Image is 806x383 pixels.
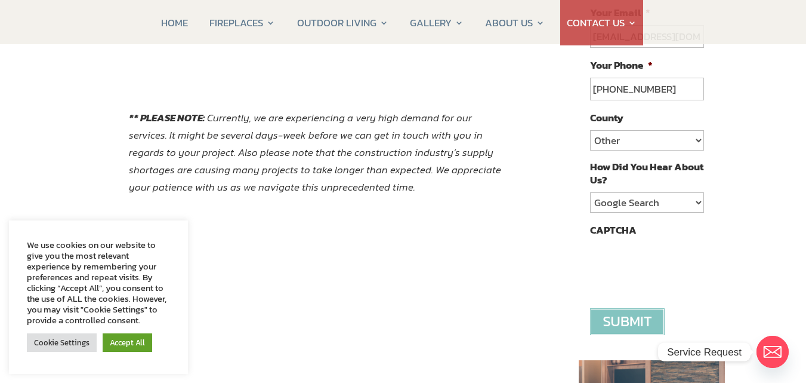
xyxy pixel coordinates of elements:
[590,59,653,72] label: Your Phone
[129,110,501,195] em: Currently, we are experiencing a very high demand for our services. It might be several days-week...
[129,110,205,125] strong: ** PLEASE NOTE:
[27,240,170,326] div: We use cookies on our website to give you the most relevant experience by remembering your prefer...
[590,308,665,335] input: Submit
[27,333,97,352] a: Cookie Settings
[590,111,623,124] label: County
[103,333,152,352] a: Accept All
[590,223,637,237] label: CAPTCHA
[590,160,703,186] label: How Did You Hear About Us?
[590,243,771,289] iframe: reCAPTCHA
[756,336,789,368] a: Email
